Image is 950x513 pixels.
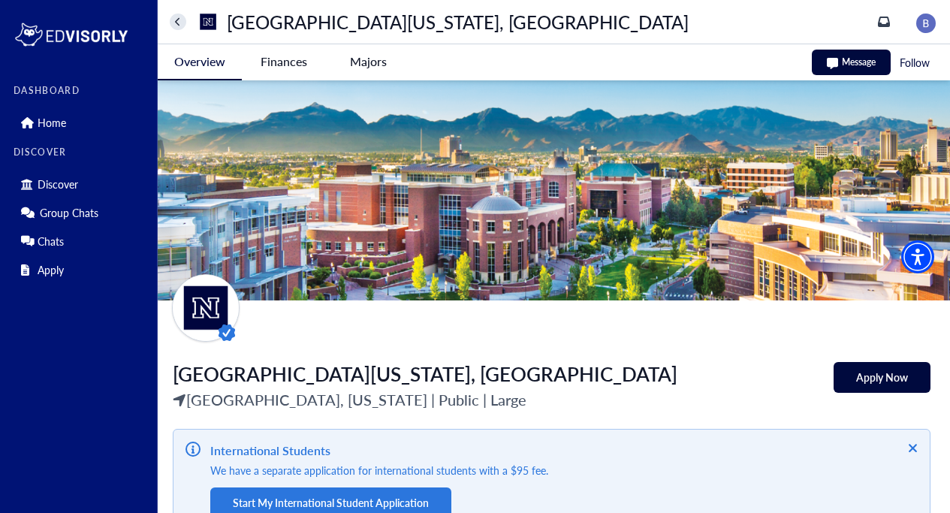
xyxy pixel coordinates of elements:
a: inbox [878,16,890,28]
img: universityName [196,10,220,34]
p: [GEOGRAPHIC_DATA], [US_STATE] | Public | Large [173,388,677,411]
p: Group Chats [40,207,98,219]
img: logo [14,20,129,50]
button: home [170,14,186,30]
img: universityName [172,274,240,342]
button: Overview [158,44,242,80]
p: [GEOGRAPHIC_DATA][US_STATE], [GEOGRAPHIC_DATA] [227,14,689,30]
div: Group Chats [14,201,148,225]
span: [GEOGRAPHIC_DATA][US_STATE], [GEOGRAPHIC_DATA] [173,360,677,388]
div: Discover [14,172,148,196]
div: Accessibility Menu [901,240,934,273]
label: DASHBOARD [14,86,148,96]
button: Finances [242,44,326,79]
p: Apply [38,264,64,276]
label: DISCOVER [14,147,148,158]
img: A panoramic view of a university campus with modern buildings and green spaces, set against a bac... [158,80,950,300]
div: Apply [14,258,148,282]
div: Home [14,110,148,134]
button: Follow [898,53,931,72]
button: Majors [326,44,410,79]
div: Chats [14,229,148,253]
p: Home [38,116,66,129]
button: Message [812,50,891,75]
button: Apply Now [834,362,930,393]
img: image [916,14,936,33]
span: International Students [210,442,548,460]
span: We have a separate application for international students with a $95 fee. [210,463,548,478]
p: Chats [38,235,64,248]
p: Discover [38,178,78,191]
